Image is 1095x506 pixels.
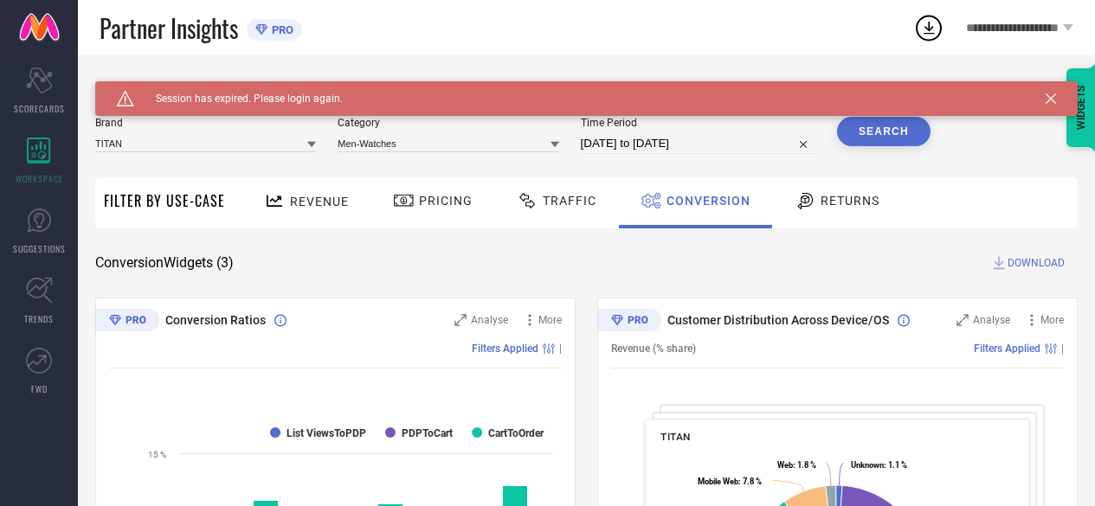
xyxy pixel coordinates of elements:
[777,460,816,470] text: : 1.8 %
[559,343,562,355] span: |
[16,172,63,185] span: WORKSPACE
[287,427,366,439] text: List ViewsToPDP
[957,314,969,326] svg: Zoom
[667,194,750,208] span: Conversion
[134,93,343,105] span: Session has expired. Please login again.
[24,312,54,325] span: TRENDS
[267,23,293,36] span: PRO
[837,117,931,146] button: Search
[95,309,159,335] div: Premium
[611,343,696,355] span: Revenue (% share)
[581,133,815,154] input: Select time period
[95,81,216,95] span: SYSTEM WORKSPACE
[290,195,349,208] span: Revenue
[913,12,944,43] div: Open download list
[581,117,815,129] span: Time Period
[148,450,166,459] text: 15 %
[698,477,762,486] text: : 7.8 %
[1008,254,1065,272] span: DOWNLOAD
[667,313,889,327] span: Customer Distribution Across Device/OS
[419,194,473,208] span: Pricing
[538,314,562,326] span: More
[1061,343,1064,355] span: |
[973,314,1010,326] span: Analyse
[100,10,238,46] span: Partner Insights
[95,117,316,129] span: Brand
[1040,314,1064,326] span: More
[543,194,596,208] span: Traffic
[402,427,453,439] text: PDPToCart
[488,427,544,439] text: CartToOrder
[851,460,907,470] text: : 1.1 %
[471,314,508,326] span: Analyse
[698,477,738,486] tspan: Mobile Web
[821,194,879,208] span: Returns
[95,254,234,272] span: Conversion Widgets ( 3 )
[104,190,225,211] span: Filter By Use-Case
[597,309,661,335] div: Premium
[472,343,538,355] span: Filters Applied
[974,343,1040,355] span: Filters Applied
[338,117,558,129] span: Category
[31,382,48,395] span: FWD
[14,102,65,115] span: SCORECARDS
[660,431,690,443] span: TITAN
[777,460,793,470] tspan: Web
[13,242,66,255] span: SUGGESTIONS
[165,313,266,327] span: Conversion Ratios
[851,460,884,470] tspan: Unknown
[454,314,467,326] svg: Zoom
